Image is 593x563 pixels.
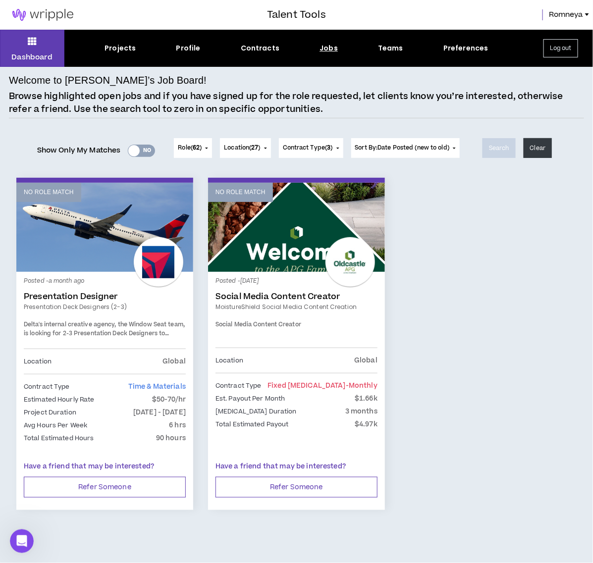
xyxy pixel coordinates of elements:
[483,138,516,158] button: Search
[241,43,279,53] div: Contracts
[354,355,377,366] p: Global
[355,419,377,430] p: $4.97k
[220,138,270,158] button: Location(27)
[216,292,377,302] a: Social Media Content Creator
[24,292,186,302] a: Presentation Designer
[345,406,377,417] p: 3 months
[24,320,185,355] span: Delta's internal creative agency, the Window Seat team, is looking for 2-3 Presentation Deck Desi...
[549,9,583,20] span: Romneya
[216,419,289,430] p: Total Estimated Payout
[346,381,377,391] span: - monthly
[9,73,207,88] h4: Welcome to [PERSON_NAME]’s Job Board!
[10,529,34,553] iframe: Intercom live chat
[216,477,377,498] button: Refer Someone
[216,188,266,197] p: No Role Match
[24,277,186,286] p: Posted - a month ago
[216,320,301,329] span: Social Media Content Creator
[267,7,326,22] h3: Talent Tools
[9,90,584,115] p: Browse highlighted open jobs and if you have signed up for the role requested, let clients know y...
[174,138,212,158] button: Role(62)
[355,393,377,404] p: $1.66k
[24,461,186,472] p: Have a friend that may be interested?
[24,433,94,444] p: Total Estimated Hours
[443,43,488,53] div: Preferences
[133,407,186,418] p: [DATE] - [DATE]
[24,420,87,431] p: Avg Hours Per Week
[251,144,258,152] span: 27
[216,461,377,472] p: Have a friend that may be interested?
[24,394,95,405] p: Estimated Hourly Rate
[216,277,377,286] p: Posted - [DATE]
[351,138,460,158] button: Sort By:Date Posted (new to old)
[216,355,243,366] p: Location
[208,183,385,272] a: No Role Match
[128,382,186,392] span: Time & Materials
[37,143,121,158] span: Show Only My Matches
[152,394,186,405] p: $50-70/hr
[178,144,202,153] span: Role ( )
[524,138,552,158] button: Clear
[216,303,377,311] a: MoistureShield Social Media Content Creation
[24,381,70,392] p: Contract Type
[176,43,201,53] div: Profile
[268,381,377,391] span: Fixed [MEDICAL_DATA]
[11,52,53,62] p: Dashboard
[24,356,52,367] p: Location
[224,144,260,153] span: Location ( )
[24,188,74,197] p: No Role Match
[216,380,262,391] p: Contract Type
[16,183,193,272] a: No Role Match
[283,144,333,153] span: Contract Type ( )
[543,39,578,57] button: Log out
[24,407,76,418] p: Project Duration
[327,144,330,152] span: 3
[24,303,186,311] a: Presentation Deck Designers (2-3)
[24,477,186,498] button: Refer Someone
[156,433,186,444] p: 90 hours
[193,144,200,152] span: 62
[355,144,450,152] span: Sort By: Date Posted (new to old)
[216,406,297,417] p: [MEDICAL_DATA] Duration
[105,43,136,53] div: Projects
[169,420,186,431] p: 6 hrs
[378,43,403,53] div: Teams
[279,138,343,158] button: Contract Type(3)
[162,356,186,367] p: Global
[216,393,285,404] p: Est. Payout Per Month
